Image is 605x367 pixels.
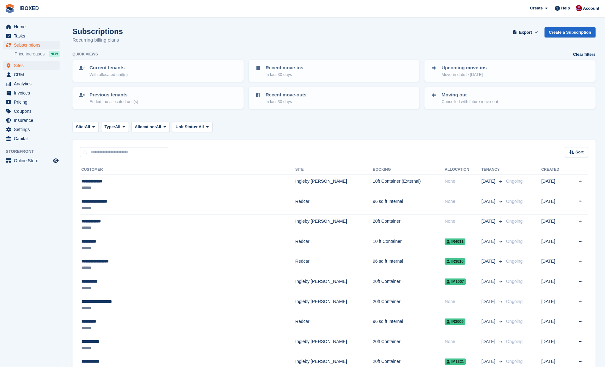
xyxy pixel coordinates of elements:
span: Pricing [14,98,52,106]
span: Ongoing [506,219,523,224]
th: Allocation [445,165,481,175]
span: All [156,124,161,130]
img: stora-icon-8386f47178a22dfd0bd8f6a31ec36ba5ce8667c1dd55bd0f319d3a0aa187defe.svg [5,4,14,13]
td: 96 sq ft Internal [373,195,445,215]
a: Current tenants With allocated unit(s) [73,60,243,81]
td: Ingleby [PERSON_NAME] [295,175,373,195]
td: Redcar [295,235,373,255]
td: 20ft Container [373,215,445,235]
span: Sites [14,61,52,70]
a: menu [3,116,60,125]
span: Subscriptions [14,41,52,49]
button: Export [512,27,539,37]
span: [DATE] [481,198,497,205]
div: NEW [49,51,60,57]
td: 96 sq ft Internal [373,255,445,275]
th: Booking [373,165,445,175]
span: Ongoing [506,179,523,184]
button: Type: All [101,122,129,132]
div: None [445,198,481,205]
span: All [199,124,204,130]
a: Previous tenants Ended, no allocated unit(s) [73,88,243,108]
a: Clear filters [573,51,596,58]
span: Ongoing [506,279,523,284]
p: Move-in date > [DATE] [441,72,487,78]
span: Online Store [14,156,52,165]
td: Ingleby [PERSON_NAME] [295,275,373,295]
span: Ongoing [506,299,523,304]
span: Coupons [14,107,52,116]
a: menu [3,32,60,40]
td: 96 sq ft Internal [373,315,445,335]
span: Site: [76,124,85,130]
span: IR3010 [445,258,465,265]
span: IM1321 [445,358,466,365]
td: Redcar [295,195,373,215]
span: Allocation: [135,124,156,130]
p: Cancelled with future move-out [441,99,498,105]
a: Create a Subscription [544,27,596,37]
p: Recent move-ins [266,64,303,72]
span: IR4011 [445,238,465,245]
td: Ingleby [PERSON_NAME] [295,335,373,355]
td: [DATE] [541,255,568,275]
span: [DATE] [481,278,497,285]
span: [DATE] [481,238,497,245]
div: None [445,218,481,225]
th: Tenancy [481,165,504,175]
p: Current tenants [89,64,128,72]
span: Type: [105,124,115,130]
span: Insurance [14,116,52,125]
p: With allocated unit(s) [89,72,128,78]
span: Ongoing [506,319,523,324]
img: Amanda Forder [576,5,582,11]
a: menu [3,89,60,97]
div: None [445,298,481,305]
a: menu [3,107,60,116]
p: In last 30 days [266,72,303,78]
td: [DATE] [541,295,568,315]
p: In last 30 days [266,99,307,105]
td: [DATE] [541,275,568,295]
td: 10 ft Container [373,235,445,255]
td: Ingleby [PERSON_NAME] [295,295,373,315]
p: Recurring billing plans [72,37,123,44]
span: [DATE] [481,178,497,185]
span: [DATE] [481,318,497,325]
p: Moving out [441,91,498,99]
td: Redcar [295,315,373,335]
span: IM1007 [445,278,466,285]
a: menu [3,41,60,49]
a: Preview store [52,157,60,164]
span: Export [519,29,532,36]
th: Site [295,165,373,175]
a: Recent move-ins In last 30 days [249,60,419,81]
a: Upcoming move-ins Move-in date > [DATE] [425,60,595,81]
span: Unit Status: [176,124,199,130]
td: 20ft Container [373,275,445,295]
td: [DATE] [541,235,568,255]
h6: Quick views [72,51,98,57]
td: [DATE] [541,215,568,235]
td: 20ft Container [373,335,445,355]
td: Ingleby [PERSON_NAME] [295,215,373,235]
span: Ongoing [506,339,523,344]
th: Created [541,165,568,175]
span: [DATE] [481,258,497,265]
a: menu [3,61,60,70]
a: menu [3,22,60,31]
p: Upcoming move-ins [441,64,487,72]
a: Moving out Cancelled with future move-out [425,88,595,108]
a: iBOXED [17,3,41,14]
span: Storefront [6,148,63,155]
span: [DATE] [481,218,497,225]
span: Create [530,5,543,11]
span: IR3009 [445,318,465,325]
div: None [445,338,481,345]
button: Unit Status: All [172,122,212,132]
span: Home [14,22,52,31]
h1: Subscriptions [72,27,123,36]
a: menu [3,70,60,79]
div: None [445,178,481,185]
span: Sort [575,149,584,155]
